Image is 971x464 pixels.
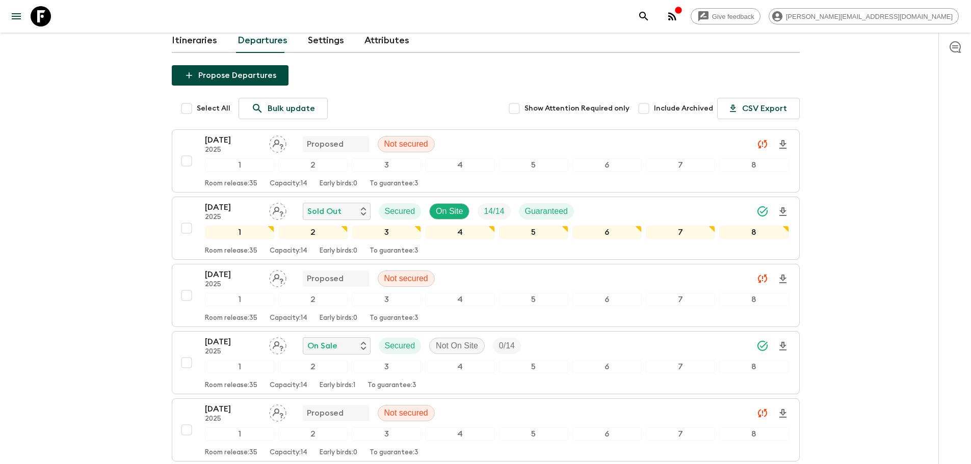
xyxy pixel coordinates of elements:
p: Room release: 35 [205,449,257,457]
div: 2 [278,226,348,239]
button: [DATE]2025Assign pack leaderProposedNot secured12345678Room release:35Capacity:14Early birds:0To ... [172,398,800,461]
div: Secured [379,203,422,220]
p: [DATE] [205,403,261,415]
svg: Download Onboarding [777,273,789,285]
div: 7 [646,158,715,172]
span: Select All [197,103,230,114]
p: Room release: 35 [205,381,257,390]
div: 3 [352,293,421,306]
p: Guaranteed [525,205,568,217]
a: Departures [238,29,287,53]
div: 5 [499,293,568,306]
p: 2025 [205,415,261,423]
p: Capacity: 14 [270,449,307,457]
div: 4 [425,226,494,239]
p: Early birds: 0 [320,449,357,457]
div: Not On Site [429,338,485,354]
p: Proposed [307,407,344,419]
svg: Download Onboarding [777,139,789,151]
div: Not secured [378,136,435,152]
div: 7 [646,360,715,373]
div: Trip Fill [493,338,521,354]
span: Show Attention Required only [524,103,629,114]
div: 1 [205,360,274,373]
p: Not secured [384,407,428,419]
button: search adventures [634,6,654,26]
div: 4 [425,360,494,373]
span: Include Archived [654,103,713,114]
div: 5 [499,226,568,239]
div: 6 [572,158,642,172]
p: Early birds: 0 [320,180,357,188]
svg: Synced Successfully [756,205,769,217]
div: 3 [352,226,421,239]
div: 1 [205,293,274,306]
p: Capacity: 14 [270,314,307,322]
div: 5 [499,360,568,373]
div: 4 [425,158,494,172]
div: 8 [719,158,789,172]
div: 8 [719,293,789,306]
div: 2 [278,360,348,373]
p: To guarantee: 3 [370,449,418,457]
button: menu [6,6,27,26]
p: Capacity: 14 [270,247,307,255]
div: 3 [352,427,421,441]
div: 6 [572,293,642,306]
span: Give feedback [706,13,760,20]
svg: Synced Successfully [756,340,769,352]
span: [PERSON_NAME][EMAIL_ADDRESS][DOMAIN_NAME] [780,13,958,20]
button: [DATE]2025Assign pack leaderProposedNot secured12345678Room release:35Capacity:14Early birds:0To ... [172,264,800,327]
p: To guarantee: 3 [370,247,418,255]
div: Secured [379,338,422,354]
button: [DATE]2025Assign pack leaderOn SaleSecuredNot On SiteTrip Fill12345678Room release:35Capacity:14E... [172,331,800,394]
p: Early birds: 1 [320,381,355,390]
p: Proposed [307,272,344,285]
a: Give feedback [691,8,760,24]
p: Not secured [384,138,428,150]
svg: Unable to sync - Check prices and secured [756,407,769,419]
p: Secured [385,205,415,217]
p: 2025 [205,146,261,154]
div: Not secured [378,405,435,421]
p: Secured [385,340,415,352]
p: 2025 [205,281,261,289]
div: 6 [572,226,642,239]
p: Proposed [307,138,344,150]
div: 3 [352,360,421,373]
div: 4 [425,293,494,306]
p: On Sale [307,340,337,352]
div: 1 [205,226,274,239]
div: On Site [429,203,469,220]
div: 4 [425,427,494,441]
p: [DATE] [205,268,261,281]
svg: Download Onboarding [777,206,789,218]
a: Settings [308,29,344,53]
a: Attributes [364,29,409,53]
svg: Download Onboarding [777,407,789,420]
div: Trip Fill [478,203,510,220]
p: Early birds: 0 [320,247,357,255]
div: [PERSON_NAME][EMAIL_ADDRESS][DOMAIN_NAME] [769,8,959,24]
p: [DATE] [205,134,261,146]
p: To guarantee: 3 [370,314,418,322]
p: Not secured [384,272,428,285]
svg: Download Onboarding [777,340,789,352]
p: Capacity: 14 [270,180,307,188]
div: 7 [646,293,715,306]
p: 2025 [205,213,261,222]
span: Assign pack leader [269,340,286,348]
div: 2 [278,158,348,172]
div: 7 [646,226,715,239]
div: 8 [719,427,789,441]
span: Assign pack leader [269,407,286,416]
div: 6 [572,360,642,373]
p: [DATE] [205,201,261,213]
p: To guarantee: 3 [368,381,416,390]
p: To guarantee: 3 [370,180,418,188]
div: 8 [719,360,789,373]
p: Room release: 35 [205,314,257,322]
button: [DATE]2025Assign pack leaderProposedNot secured12345678Room release:35Capacity:14Early birds:0To ... [172,129,800,193]
p: Sold Out [307,205,342,217]
button: [DATE]2025Assign pack leaderSold OutSecuredOn SiteTrip FillGuaranteed12345678Room release:35Capac... [172,197,800,260]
